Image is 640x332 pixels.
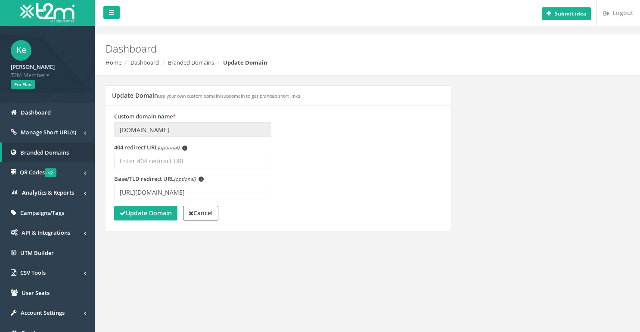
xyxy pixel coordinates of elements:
img: T2M [20,3,75,22]
span: i [182,146,187,151]
em: (optional) [174,176,196,182]
a: [PERSON_NAME] T2M Member [11,61,84,79]
a: Branded Domains [168,59,214,66]
em: (optional) [158,144,179,151]
b: Submit idea [555,10,586,17]
label: Custom domain name [114,112,176,121]
span: API & Integrations [22,229,70,236]
strong: Cancel [189,209,213,217]
span: Campaigns/Tags [20,209,64,217]
strong: Update Domain [120,209,172,217]
h5: Update Domain [112,92,301,99]
a: Dashboard [130,59,159,66]
label: 404 redirect URL [114,143,187,152]
span: User Seats [22,289,50,297]
button: Submit idea [542,7,591,20]
a: Home [106,59,121,66]
input: Enter TLD redirect URL [114,185,271,199]
span: Pro Plan [11,80,35,89]
small: use your own custom domain/subdomain to get branded short links. [158,93,301,99]
span: CSV Tools [20,269,46,276]
span: Dashboard [21,109,51,116]
span: v2 [45,168,56,177]
span: Analytics & Reports [22,189,74,196]
span: QR Codes [20,168,56,176]
span: Manage Short URL(s) [21,128,76,136]
span: i [199,177,204,182]
label: Base/TLD redirect URL [114,175,204,183]
strong: [PERSON_NAME] [11,63,55,71]
span: Account Settings [21,309,65,316]
span: T2M Member [11,71,84,79]
input: Enter 404 redirect URL [114,154,271,168]
h2: Dashboard [106,43,540,54]
input: Enter domain name [114,122,271,137]
span: UTM Builder [20,249,54,257]
button: Update Domain [114,206,177,220]
span: Ke [11,40,31,61]
a: Cancel [183,206,218,220]
span: Branded Domains [20,149,69,156]
strong: Update Domain [223,59,267,66]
